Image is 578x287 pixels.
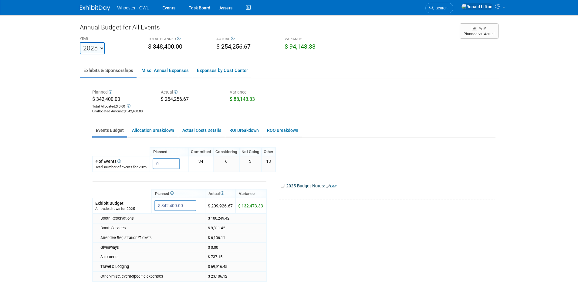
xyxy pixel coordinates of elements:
a: ROO Breakdown [263,125,302,136]
a: Search [425,3,453,13]
a: Events Budget [92,125,127,136]
div: Planned [92,89,152,96]
img: ExhibitDay [80,5,110,11]
a: Expenses by Cost Center [193,64,251,77]
button: YoY Planned vs. Actual [460,23,499,39]
div: ACTUAL [216,36,275,43]
div: : [92,109,152,114]
div: All trade shows for 2025 [95,206,149,211]
div: Exhibit Budget [95,200,149,206]
span: Whooster - OWL [117,5,149,10]
span: YoY [479,26,486,31]
td: 6 [213,156,239,172]
td: $ 69,916.45 [205,262,266,272]
a: ROI Breakdown [226,125,262,136]
td: $ 737.15 [205,252,266,262]
span: $ 342,400.00 [124,109,143,113]
th: Actual [205,189,235,198]
th: Variance [235,189,266,198]
div: Annual Budget for All Events [80,23,454,35]
td: $ 0.00 [205,243,266,252]
td: $ 23,106.12 [205,272,266,281]
div: Giveaways [100,245,202,250]
div: Booth Services [100,225,202,231]
td: $ 6,106.11 [205,233,266,243]
a: Exhibits & Sponsorships [80,64,137,77]
th: Committed [189,147,213,156]
th: Planned [150,147,189,156]
td: $ 100,249.42 [205,214,266,223]
div: VARIANCE [285,36,344,43]
td: 3 [239,156,262,172]
a: Misc. Annual Expenses [138,64,192,77]
div: Other/misc. event-specific expenses [100,274,202,279]
td: 34 [189,156,213,172]
div: # of Events [95,158,147,164]
th: Considering [213,147,239,156]
div: Attendee Registration/Tickets [100,235,202,241]
span: $ 348,400.00 [148,43,182,50]
div: TOTAL PLANNED [148,36,207,43]
td: $ 209,926.67 [205,198,235,214]
div: 2025 Budget Notes: [280,181,495,191]
div: Total number of events for 2025 [95,165,147,170]
span: $ 342,400.00 [92,96,120,102]
a: Actual Costs Details [179,125,225,136]
a: Edit [326,184,336,188]
div: Shipments [100,254,202,260]
span: $ 132,473.33 [238,203,263,208]
span: Unallocated Amount [92,109,123,113]
div: $ 254,256.67 [161,96,221,104]
th: Planned [152,189,205,198]
a: Allocation Breakdown [128,125,177,136]
div: Actual [161,89,221,96]
td: $ 9,811.42 [205,223,266,233]
div: Total Allocated: [92,103,152,109]
th: Not Going [239,147,262,156]
span: $ 88,143.33 [230,96,255,102]
span: $ 94,143.33 [285,43,316,50]
span: $ 0.00 [116,104,125,108]
th: Other [262,147,275,156]
td: 13 [262,156,275,172]
img: Ronald Lifton [461,3,493,10]
div: Booth Reservations [100,216,202,221]
div: Variance [230,89,289,96]
span: Search [434,6,448,10]
div: Travel & Lodging [100,264,202,269]
div: YEAR [80,36,139,42]
span: $ 254,256.67 [216,43,251,50]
